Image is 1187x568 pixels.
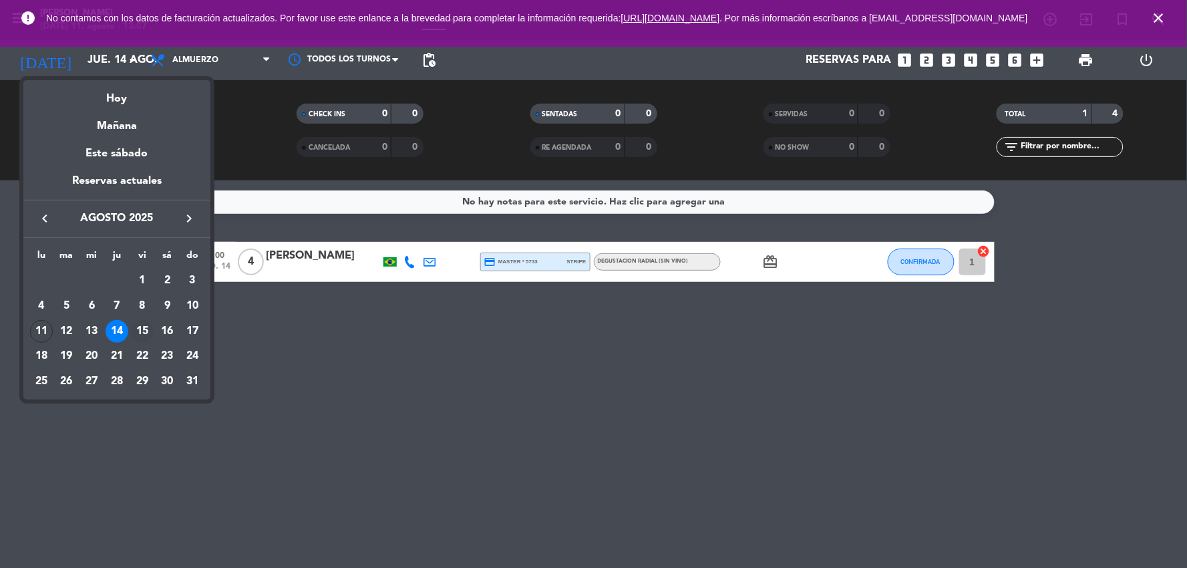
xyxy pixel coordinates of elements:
[130,343,155,369] td: 22 de agosto de 2025
[79,369,104,394] td: 27 de agosto de 2025
[155,293,180,319] td: 9 de agosto de 2025
[54,343,79,369] td: 19 de agosto de 2025
[29,268,130,293] td: AGO.
[79,319,104,344] td: 13 de agosto de 2025
[156,269,178,292] div: 2
[130,293,155,319] td: 8 de agosto de 2025
[131,370,154,393] div: 29
[104,293,130,319] td: 7 de agosto de 2025
[181,210,197,227] i: keyboard_arrow_right
[30,295,53,317] div: 4
[55,370,78,393] div: 26
[180,369,205,394] td: 31 de agosto de 2025
[177,210,201,227] button: keyboard_arrow_right
[79,293,104,319] td: 6 de agosto de 2025
[104,369,130,394] td: 28 de agosto de 2025
[29,293,54,319] td: 4 de agosto de 2025
[79,343,104,369] td: 20 de agosto de 2025
[130,248,155,269] th: viernes
[30,320,53,343] div: 11
[23,135,210,172] div: Este sábado
[54,248,79,269] th: martes
[156,345,178,368] div: 23
[130,319,155,344] td: 15 de agosto de 2025
[29,248,54,269] th: lunes
[181,345,204,368] div: 24
[106,295,128,317] div: 7
[29,319,54,344] td: 11 de agosto de 2025
[80,370,103,393] div: 27
[155,268,180,293] td: 2 de agosto de 2025
[156,320,178,343] div: 16
[54,293,79,319] td: 5 de agosto de 2025
[33,210,57,227] button: keyboard_arrow_left
[104,343,130,369] td: 21 de agosto de 2025
[54,369,79,394] td: 26 de agosto de 2025
[37,210,53,227] i: keyboard_arrow_left
[104,319,130,344] td: 14 de agosto de 2025
[79,248,104,269] th: miércoles
[80,320,103,343] div: 13
[131,269,154,292] div: 1
[180,248,205,269] th: domingo
[131,345,154,368] div: 22
[55,295,78,317] div: 5
[30,345,53,368] div: 18
[80,295,103,317] div: 6
[155,369,180,394] td: 30 de agosto de 2025
[181,295,204,317] div: 10
[57,210,177,227] span: agosto 2025
[106,320,128,343] div: 14
[54,319,79,344] td: 12 de agosto de 2025
[155,248,180,269] th: sábado
[80,345,103,368] div: 20
[106,345,128,368] div: 21
[55,320,78,343] div: 12
[180,319,205,344] td: 17 de agosto de 2025
[180,268,205,293] td: 3 de agosto de 2025
[29,369,54,394] td: 25 de agosto de 2025
[180,343,205,369] td: 24 de agosto de 2025
[29,343,54,369] td: 18 de agosto de 2025
[23,80,210,108] div: Hoy
[156,370,178,393] div: 30
[180,293,205,319] td: 10 de agosto de 2025
[181,370,204,393] div: 31
[155,319,180,344] td: 16 de agosto de 2025
[130,369,155,394] td: 29 de agosto de 2025
[55,345,78,368] div: 19
[181,320,204,343] div: 17
[23,108,210,135] div: Mañana
[23,172,210,200] div: Reservas actuales
[131,295,154,317] div: 8
[156,295,178,317] div: 9
[130,268,155,293] td: 1 de agosto de 2025
[131,320,154,343] div: 15
[181,269,204,292] div: 3
[30,370,53,393] div: 25
[106,370,128,393] div: 28
[104,248,130,269] th: jueves
[155,343,180,369] td: 23 de agosto de 2025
